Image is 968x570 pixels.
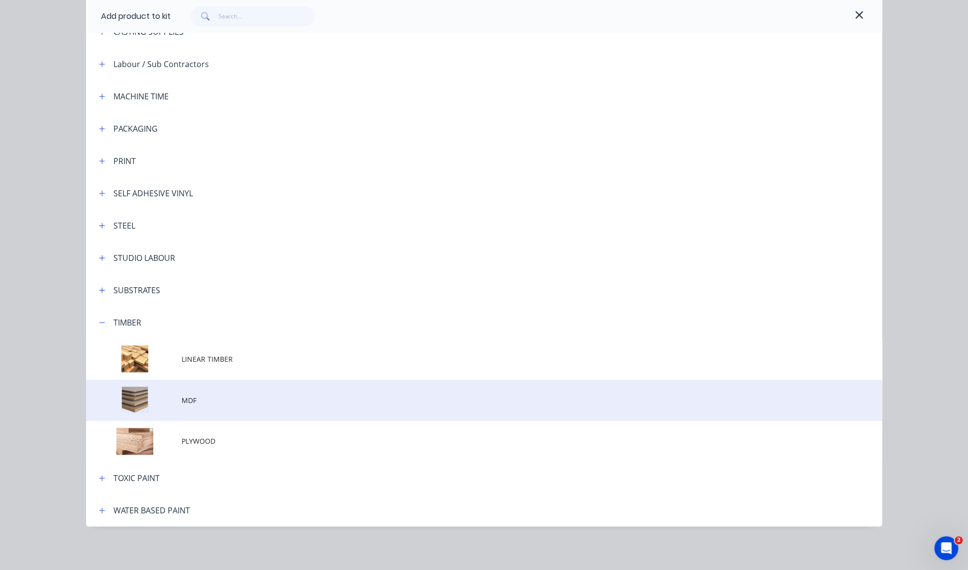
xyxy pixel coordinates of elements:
[218,6,315,26] input: Search...
[113,58,209,70] div: Labour / Sub Contractors
[113,90,169,102] div: MACHINE TIME
[182,395,742,406] span: MDF
[113,284,160,296] div: SUBSTRATES
[113,123,158,135] div: PACKAGING
[113,187,193,199] div: SELF ADHESIVE VINYL
[934,536,958,560] iframe: Intercom live chat
[955,536,963,544] span: 2
[113,317,141,328] div: TIMBER
[101,10,171,22] div: Add product to kit
[113,504,190,516] div: WATER BASED PAINT
[182,436,742,446] span: PLYWOOD
[113,220,135,232] div: STEEL
[113,472,160,484] div: TOXIC PAINT
[113,155,136,167] div: PRINT
[182,354,742,364] span: LINEAR TIMBER
[113,252,175,264] div: STUDIO LABOUR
